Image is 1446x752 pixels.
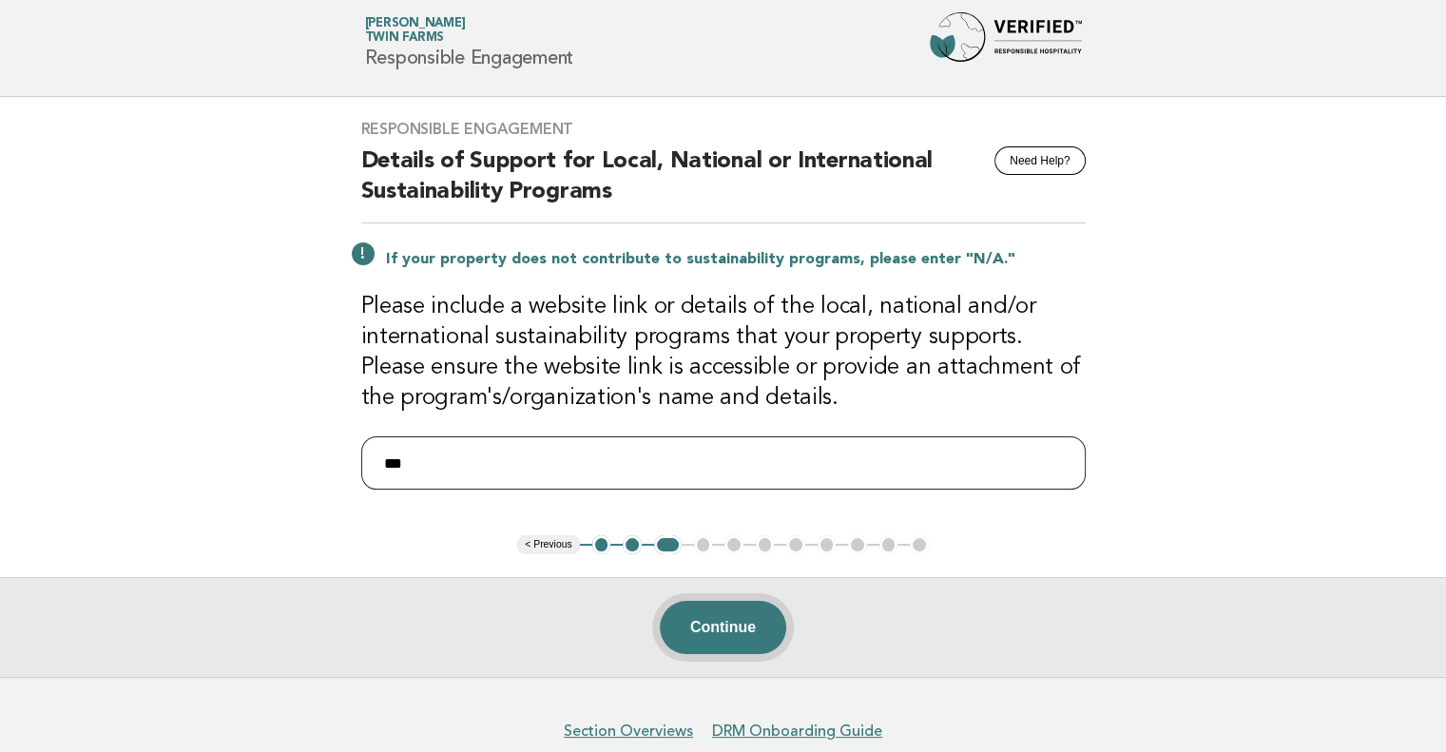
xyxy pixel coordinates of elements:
a: [PERSON_NAME]Twin Farms [365,17,466,44]
h2: Details of Support for Local, National or International Sustainability Programs [361,146,1086,223]
p: If your property does not contribute to sustainability programs, please enter "N/A." [386,250,1086,269]
button: Continue [660,601,786,654]
img: Forbes Travel Guide [930,12,1082,73]
button: Need Help? [994,146,1085,175]
h3: Responsible Engagement [361,120,1086,139]
button: < Previous [517,535,579,554]
a: DRM Onboarding Guide [712,722,882,741]
h1: Responsible Engagement [365,18,574,67]
button: 2 [623,535,642,554]
button: 3 [654,535,682,554]
button: 1 [592,535,611,554]
h3: Please include a website link or details of the local, national and/or international sustainabili... [361,292,1086,414]
span: Twin Farms [365,32,445,45]
a: Section Overviews [564,722,693,741]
